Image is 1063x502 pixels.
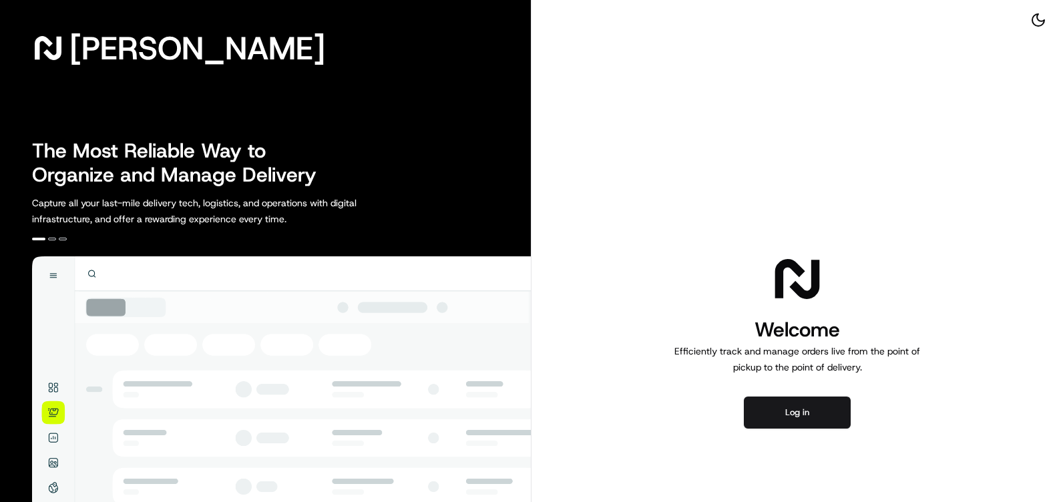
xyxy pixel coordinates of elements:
p: Capture all your last-mile delivery tech, logistics, and operations with digital infrastructure, ... [32,195,417,227]
h1: Welcome [669,316,925,343]
h2: The Most Reliable Way to Organize and Manage Delivery [32,139,331,187]
p: Efficiently track and manage orders live from the point of pickup to the point of delivery. [669,343,925,375]
button: Log in [744,397,851,429]
span: [PERSON_NAME] [69,35,325,61]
